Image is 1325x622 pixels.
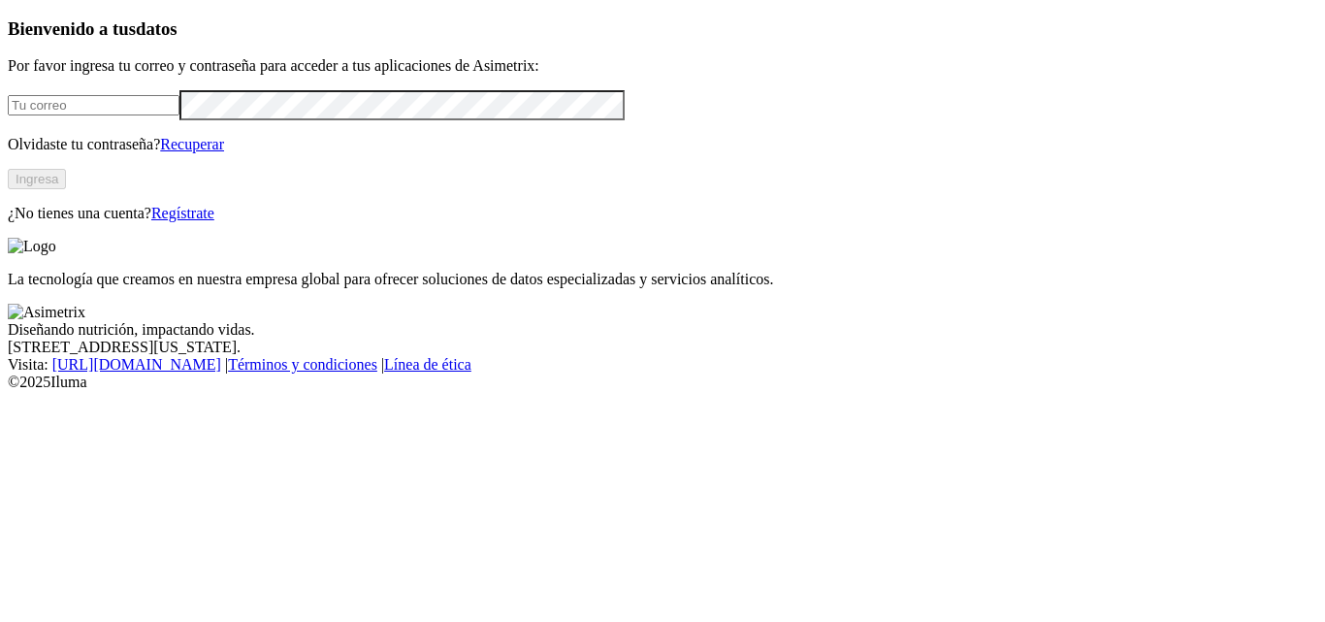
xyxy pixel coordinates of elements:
img: Asimetrix [8,304,85,321]
button: Ingresa [8,169,66,189]
div: Diseñando nutrición, impactando vidas. [8,321,1317,339]
a: Términos y condiciones [228,356,377,373]
span: datos [136,18,178,39]
p: Olvidaste tu contraseña? [8,136,1317,153]
a: [URL][DOMAIN_NAME] [52,356,221,373]
div: © 2025 Iluma [8,374,1317,391]
p: ¿No tienes una cuenta? [8,205,1317,222]
a: Recuperar [160,136,224,152]
a: Regístrate [151,205,214,221]
div: [STREET_ADDRESS][US_STATE]. [8,339,1317,356]
input: Tu correo [8,95,179,115]
div: Visita : | | [8,356,1317,374]
a: Línea de ética [384,356,471,373]
p: Por favor ingresa tu correo y contraseña para acceder a tus aplicaciones de Asimetrix: [8,57,1317,75]
p: La tecnología que creamos en nuestra empresa global para ofrecer soluciones de datos especializad... [8,271,1317,288]
h3: Bienvenido a tus [8,18,1317,40]
img: Logo [8,238,56,255]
